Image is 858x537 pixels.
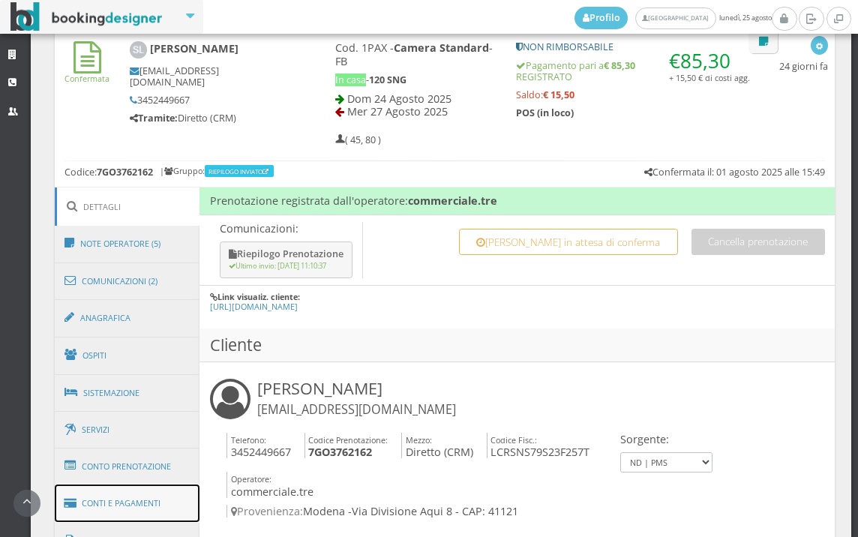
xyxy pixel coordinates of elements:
[226,433,291,459] h4: 3452449667
[352,504,452,518] span: Via Divisione Aqui 8
[335,73,366,86] span: In casa
[97,166,153,178] b: 7GO3762162
[347,104,448,118] span: Mer 27 Agosto 2025
[455,504,518,518] span: - CAP: 41121
[130,112,284,124] h5: Diretto (CRM)
[130,112,178,124] b: Tramite:
[308,434,388,445] small: Codice Prenotazione:
[490,434,537,445] small: Codice Fisc.:
[64,60,109,83] a: Confermata
[220,241,352,278] button: Riepilogo Prenotazione Ultimo invio: [DATE] 11:10:37
[229,261,326,271] small: Ultimo invio: [DATE] 11:10:37
[130,65,284,88] h5: [EMAIL_ADDRESS][DOMAIN_NAME]
[543,88,574,101] strong: € 15,50
[669,72,750,83] small: + 15,50 € di costi agg.
[680,47,730,74] span: 85,30
[308,445,372,459] b: 7GO3762162
[55,447,200,486] a: Conto Prenotazione
[516,89,749,100] h5: Saldo:
[635,7,715,29] a: [GEOGRAPHIC_DATA]
[160,166,275,176] h6: | Gruppo:
[55,187,200,226] a: Dettagli
[55,411,200,449] a: Servizi
[257,379,456,418] h3: [PERSON_NAME]
[394,40,489,55] b: Camera Standard
[226,472,313,498] h4: commerciale.tre
[408,193,497,208] b: commerciale.tre
[199,328,835,362] h3: Cliente
[55,298,200,337] a: Anagrafica
[130,41,147,58] img: Stanislao Lucarelli
[217,291,300,302] b: Link visualiz. cliente:
[55,484,200,523] a: Conti e Pagamenti
[55,262,200,301] a: Comunicazioni (2)
[644,166,825,178] h5: Confermata il: 01 agosto 2025 alle 15:49
[516,106,574,119] b: POS (in loco)
[487,433,590,459] h4: LCRSNS79S23F257T
[10,2,163,31] img: BookingDesigner.com
[406,434,432,445] small: Mezzo:
[220,222,355,235] p: Comunicazioni:
[574,7,628,29] a: Profilo
[257,401,456,418] small: [EMAIL_ADDRESS][DOMAIN_NAME]
[199,187,835,214] h4: Prenotazione registrata dall'operatore:
[691,229,825,255] button: Cancella prenotazione
[459,229,678,255] button: [PERSON_NAME] in attesa di conferma
[226,505,616,517] h4: Modena -
[335,41,496,67] h4: Cod. 1PAX - - FB
[516,60,749,82] h5: Pagamento pari a REGISTRATO
[231,504,303,518] span: Provenienza:
[779,61,828,72] h5: 24 giorni fa
[335,134,381,145] h5: ( 45, 80 )
[347,91,451,106] span: Dom 24 Agosto 2025
[516,41,749,52] h5: NON RIMBORSABILE
[231,473,271,484] small: Operatore:
[669,47,730,74] span: €
[208,167,271,175] a: RIEPILOGO INVIATO
[335,74,496,85] h5: -
[55,373,200,412] a: Sistemazione
[620,433,712,445] h4: Sorgente:
[574,7,772,29] span: lunedì, 25 agosto
[55,336,200,375] a: Ospiti
[604,59,635,72] strong: € 85,30
[369,73,406,86] b: 120 SNG
[401,433,473,459] h4: Diretto (CRM)
[150,42,238,56] b: [PERSON_NAME]
[231,434,266,445] small: Telefono:
[64,166,153,178] h5: Codice:
[55,224,200,263] a: Note Operatore (5)
[130,94,284,106] h5: 3452449667
[210,301,298,312] a: [URL][DOMAIN_NAME]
